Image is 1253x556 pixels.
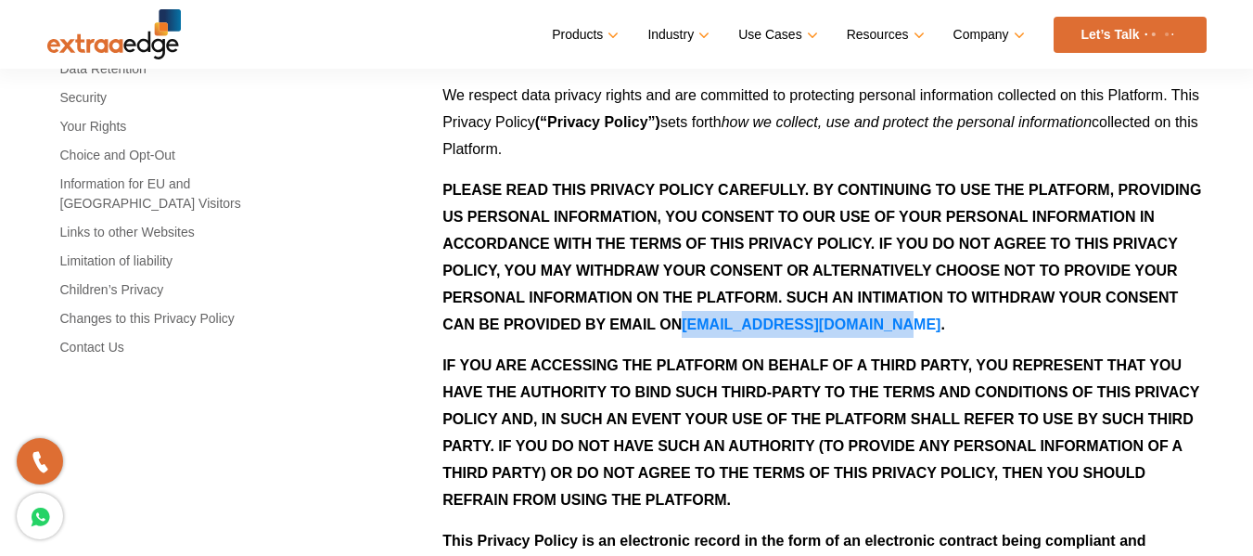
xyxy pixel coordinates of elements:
[647,21,706,48] a: Industry
[722,114,1092,130] span: how we collect, use and protect the personal information
[442,182,1201,332] b: PLEASE READ THIS PRIVACY POLICY CAREFULLY. BY CONTINUING TO USE THE PLATFORM, PROVIDING US PERSON...
[847,21,921,48] a: Resources
[47,252,293,271] a: Limitation of liability
[953,21,1021,48] a: Company
[47,117,293,136] a: Your Rights
[47,175,293,213] a: Information for EU and [GEOGRAPHIC_DATA] Visitors
[552,21,615,48] a: Products
[660,114,722,130] span: sets forth
[738,21,813,48] a: Use Cases
[940,317,944,332] b: .
[535,114,660,130] b: (“Privacy Policy”)
[442,357,1199,508] b: IF YOU ARE ACCESSING THE PLATFORM ON BEHALF OF A THIRD PARTY, YOU REPRESENT THAT YOU HAVE THE AUT...
[1054,17,1207,53] a: Let’s Talk
[47,338,293,357] a: Contact Us
[682,317,940,332] a: [EMAIL_ADDRESS][DOMAIN_NAME]
[47,88,293,108] a: Security
[47,146,293,165] a: Choice and Opt-Out
[442,87,1199,130] span: We respect data privacy rights and are committed to protecting personal information collected on ...
[47,280,293,300] a: Children’s Privacy
[47,59,293,79] a: Data Retention
[47,223,293,242] a: Links to other Websites
[47,309,293,329] a: Changes to this Privacy Policy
